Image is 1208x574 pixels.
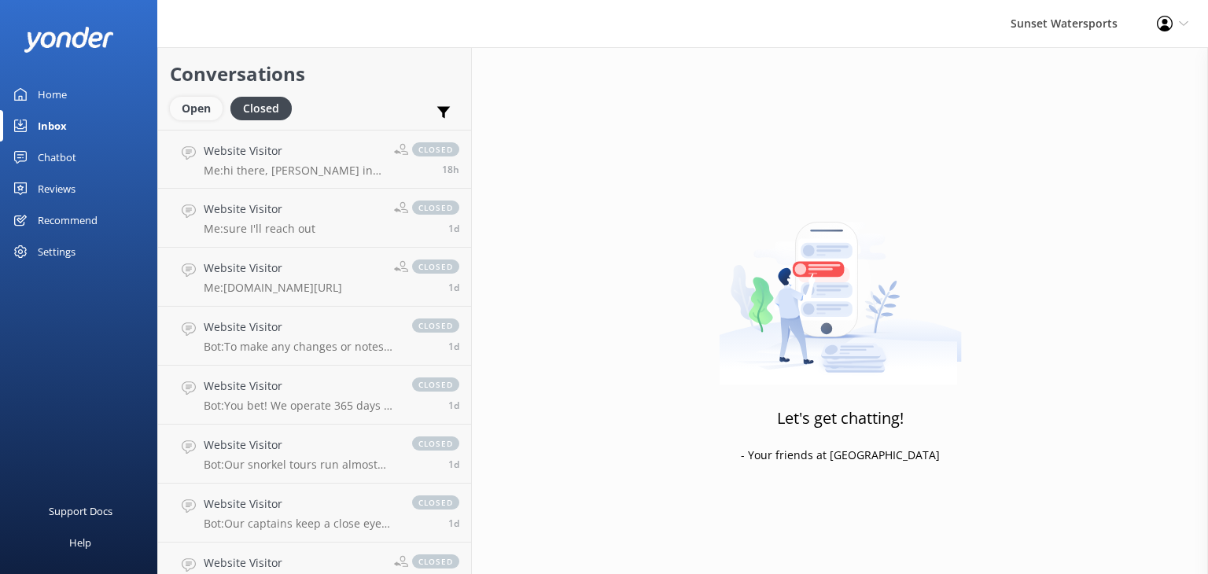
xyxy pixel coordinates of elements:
div: Help [69,527,91,558]
a: Open [170,99,230,116]
h4: Website Visitor [204,377,396,395]
p: - Your friends at [GEOGRAPHIC_DATA] [741,447,940,464]
div: Inbox [38,110,67,142]
a: Website VisitorBot:You bet! We operate 365 days a year, weather permitting. You can book your tri... [158,366,471,425]
span: closed [412,201,459,215]
span: closed [412,495,459,510]
div: Settings [38,236,75,267]
span: Oct 10 2025 08:10am (UTC -05:00) America/Cancun [448,399,459,412]
a: Website VisitorMe:hi there, [PERSON_NAME] in our office - give me a call - [PHONE_NUMBER] - live ... [158,130,471,189]
p: Bot: Our snorkel tours run almost every day, as long as the weather's good! You can check out [DA... [204,458,396,472]
span: Oct 10 2025 07:02am (UTC -05:00) America/Cancun [448,517,459,530]
h4: Website Visitor [204,201,315,218]
span: closed [412,377,459,392]
span: Oct 10 2025 09:07am (UTC -05:00) America/Cancun [448,281,459,294]
p: Me: sure I'll reach out [204,222,315,236]
div: Support Docs [49,495,112,527]
h4: Website Visitor [204,495,396,513]
h2: Conversations [170,59,459,89]
p: Bot: Our captains keep a close eye on the weather, and if it's unsafe, we'll postpone or cancel t... [204,517,396,531]
h4: Website Visitor [204,259,342,277]
span: closed [412,259,459,274]
a: Website VisitorBot:Our captains keep a close eye on the weather, and if it's unsafe, we'll postpo... [158,484,471,543]
span: Oct 10 2025 10:36am (UTC -05:00) America/Cancun [448,222,459,235]
span: Oct 10 2025 08:49am (UTC -05:00) America/Cancun [448,340,459,353]
p: Bot: To make any changes or notes on your reservation, please reach out to our team via email at ... [204,340,396,354]
div: Home [38,79,67,110]
a: Website VisitorMe:sure I'll reach outclosed1d [158,189,471,248]
div: Closed [230,97,292,120]
span: closed [412,554,459,568]
span: closed [412,142,459,156]
h4: Website Visitor [204,142,382,160]
span: closed [412,436,459,451]
h4: Website Visitor [204,436,396,454]
a: Website VisitorMe:[DOMAIN_NAME][URL]closed1d [158,248,471,307]
h4: Website Visitor [204,554,382,572]
img: artwork of a man stealing a conversation from at giant smartphone [719,189,962,385]
img: yonder-white-logo.png [24,27,114,53]
div: Recommend [38,204,98,236]
div: Open [170,97,223,120]
div: Reviews [38,173,75,204]
p: Me: [DOMAIN_NAME][URL] [204,281,342,295]
a: Website VisitorBot:To make any changes or notes on your reservation, please reach out to our team... [158,307,471,366]
a: Website VisitorBot:Our snorkel tours run almost every day, as long as the weather's good! You can... [158,425,471,484]
p: Bot: You bet! We operate 365 days a year, weather permitting. You can book your trip by visiting ... [204,399,396,413]
div: Chatbot [38,142,76,173]
a: Closed [230,99,300,116]
span: Oct 10 2025 07:02pm (UTC -05:00) America/Cancun [442,163,459,176]
span: closed [412,318,459,333]
h4: Website Visitor [204,318,396,336]
span: Oct 10 2025 07:52am (UTC -05:00) America/Cancun [448,458,459,471]
h3: Let's get chatting! [777,406,904,431]
p: Me: hi there, [PERSON_NAME] in our office - give me a call - [PHONE_NUMBER] - live agent... [204,164,382,178]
